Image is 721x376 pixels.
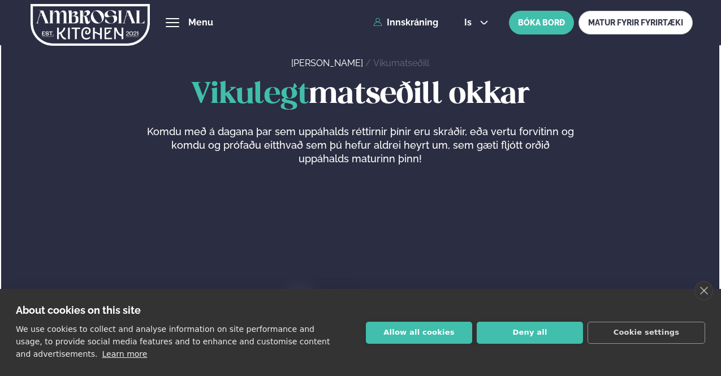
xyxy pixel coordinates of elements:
[373,58,429,68] a: Vikumatseðill
[578,11,693,34] a: MATUR FYRIR FYRIRTÆKI
[191,81,309,109] span: Vikulegt
[291,58,363,68] a: [PERSON_NAME]
[455,18,498,27] button: is
[146,125,574,166] p: Komdu með á dagana þar sem uppáhalds réttirnir þínir eru skráðir, eða vertu forvitinn og komdu og...
[365,58,373,68] span: /
[29,79,691,111] h1: matseðill okkar
[509,11,574,34] button: BÓKA BORÐ
[16,304,141,316] strong: About cookies on this site
[464,18,475,27] span: is
[694,281,713,300] a: close
[373,18,438,28] a: Innskráning
[588,322,705,344] button: Cookie settings
[31,2,150,48] img: logo
[102,349,148,358] a: Learn more
[366,322,472,344] button: Allow all cookies
[166,16,179,29] button: hamburger
[16,325,330,358] p: We use cookies to collect and analyse information on site performance and usage, to provide socia...
[477,322,583,344] button: Deny all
